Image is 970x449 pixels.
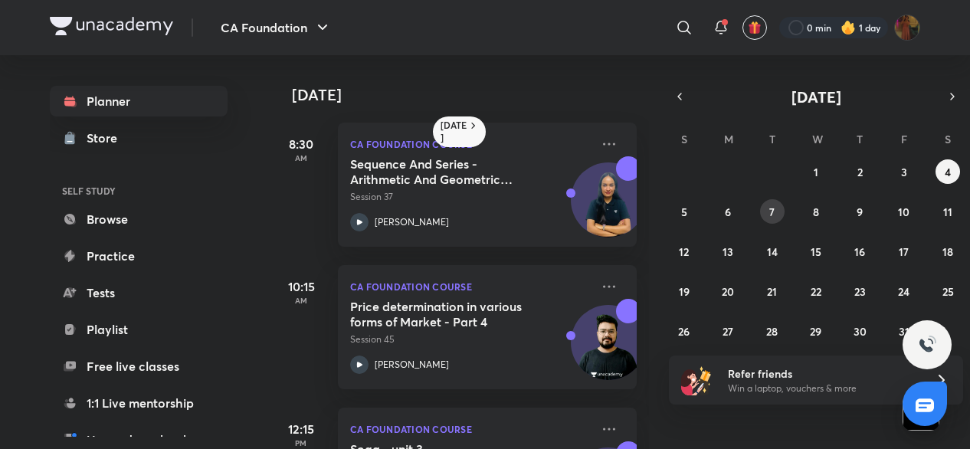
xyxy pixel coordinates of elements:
[716,279,740,303] button: October 20, 2025
[672,199,696,224] button: October 5, 2025
[211,12,341,43] button: CA Foundation
[270,277,332,296] h5: 10:15
[901,132,907,146] abbr: Friday
[942,284,954,299] abbr: October 25, 2025
[50,86,228,116] a: Planner
[847,239,872,264] button: October 16, 2025
[672,239,696,264] button: October 12, 2025
[814,165,818,179] abbr: October 1, 2025
[892,319,916,343] button: October 31, 2025
[681,132,687,146] abbr: Sunday
[936,279,960,303] button: October 25, 2025
[87,129,126,147] div: Store
[50,388,228,418] a: 1:1 Live mentorship
[945,132,951,146] abbr: Saturday
[899,244,909,259] abbr: October 17, 2025
[812,132,823,146] abbr: Wednesday
[857,165,863,179] abbr: October 2, 2025
[270,420,332,438] h5: 12:15
[847,199,872,224] button: October 9, 2025
[716,319,740,343] button: October 27, 2025
[811,284,821,299] abbr: October 22, 2025
[892,279,916,303] button: October 24, 2025
[725,205,731,219] abbr: October 6, 2025
[857,132,863,146] abbr: Thursday
[945,165,951,179] abbr: October 4, 2025
[918,336,936,354] img: ttu
[767,244,778,259] abbr: October 14, 2025
[572,171,645,244] img: Avatar
[50,178,228,204] h6: SELF STUDY
[804,319,828,343] button: October 29, 2025
[728,365,916,382] h6: Refer friends
[804,199,828,224] button: October 8, 2025
[804,279,828,303] button: October 22, 2025
[678,324,690,339] abbr: October 26, 2025
[679,284,690,299] abbr: October 19, 2025
[681,205,687,219] abbr: October 5, 2025
[723,324,733,339] abbr: October 27, 2025
[767,284,777,299] abbr: October 21, 2025
[350,135,591,153] p: CA Foundation Course
[690,86,942,107] button: [DATE]
[892,239,916,264] button: October 17, 2025
[350,156,541,187] h5: Sequence And Series - Arithmetic And Geometric Progressions - I
[50,241,228,271] a: Practice
[375,358,449,372] p: [PERSON_NAME]
[681,365,712,395] img: referral
[760,239,785,264] button: October 14, 2025
[270,296,332,305] p: AM
[50,314,228,345] a: Playlist
[722,284,734,299] abbr: October 20, 2025
[936,239,960,264] button: October 18, 2025
[766,324,778,339] abbr: October 28, 2025
[50,277,228,308] a: Tests
[441,120,467,144] h6: [DATE]
[50,351,228,382] a: Free live classes
[760,279,785,303] button: October 21, 2025
[811,244,821,259] abbr: October 15, 2025
[716,239,740,264] button: October 13, 2025
[350,277,591,296] p: CA Foundation Course
[854,284,866,299] abbr: October 23, 2025
[50,17,173,39] a: Company Logo
[350,420,591,438] p: CA Foundation Course
[728,382,916,395] p: Win a laptop, vouchers & more
[898,205,909,219] abbr: October 10, 2025
[50,123,228,153] a: Store
[50,17,173,35] img: Company Logo
[899,324,909,339] abbr: October 31, 2025
[270,153,332,162] p: AM
[350,190,591,204] p: Session 37
[270,438,332,447] p: PM
[723,244,733,259] abbr: October 13, 2025
[50,204,228,234] a: Browse
[943,205,952,219] abbr: October 11, 2025
[804,239,828,264] button: October 15, 2025
[847,159,872,184] button: October 2, 2025
[841,20,856,35] img: streak
[724,132,733,146] abbr: Monday
[375,215,449,229] p: [PERSON_NAME]
[270,135,332,153] h5: 8:30
[748,21,762,34] img: avatar
[716,199,740,224] button: October 6, 2025
[854,324,867,339] abbr: October 30, 2025
[854,244,865,259] abbr: October 16, 2025
[847,319,872,343] button: October 30, 2025
[813,205,819,219] abbr: October 8, 2025
[847,279,872,303] button: October 23, 2025
[760,199,785,224] button: October 7, 2025
[292,86,652,104] h4: [DATE]
[810,324,821,339] abbr: October 29, 2025
[901,165,907,179] abbr: October 3, 2025
[857,205,863,219] abbr: October 9, 2025
[572,313,645,387] img: Avatar
[769,205,775,219] abbr: October 7, 2025
[894,15,920,41] img: gungun Raj
[679,244,689,259] abbr: October 12, 2025
[898,284,909,299] abbr: October 24, 2025
[942,244,953,259] abbr: October 18, 2025
[892,199,916,224] button: October 10, 2025
[936,159,960,184] button: October 4, 2025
